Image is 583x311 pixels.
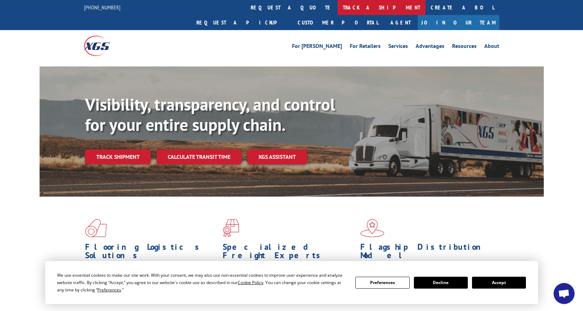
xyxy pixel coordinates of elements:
[84,4,120,11] a: [PHONE_NUMBER]
[383,15,418,30] a: Agent
[85,243,217,263] h1: Flooring Logistics Solutions
[85,93,335,135] b: Visibility, transparency, and control for your entire supply chain.
[292,43,342,51] a: For [PERSON_NAME]
[484,43,499,51] a: About
[416,43,444,51] a: Advantages
[360,219,384,237] img: xgs-icon-flagship-distribution-model-red
[223,219,239,237] img: xgs-icon-focused-on-flooring-red
[238,280,263,285] span: Cookie Policy
[355,277,409,289] button: Preferences
[247,149,307,164] a: XGS ASSISTANT
[554,283,575,304] div: Open chat
[414,277,468,289] button: Decline
[452,43,477,51] a: Resources
[157,149,242,164] a: Calculate transit time
[292,15,383,30] a: Customer Portal
[45,261,538,304] div: Cookie Consent Prompt
[388,43,408,51] a: Services
[191,15,292,30] a: Request a pickup
[350,43,381,51] a: For Retailers
[85,219,107,237] img: xgs-icon-total-supply-chain-intelligence-red
[360,243,493,263] h1: Flagship Distribution Model
[418,15,499,30] a: Join Our Team
[97,287,121,293] span: Preferences
[85,149,151,164] a: Track shipment
[57,271,347,294] div: We use essential cookies to make our site work. With your consent, we may also use non-essential ...
[223,243,355,263] h1: Specialized Freight Experts
[472,277,526,289] button: Accept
